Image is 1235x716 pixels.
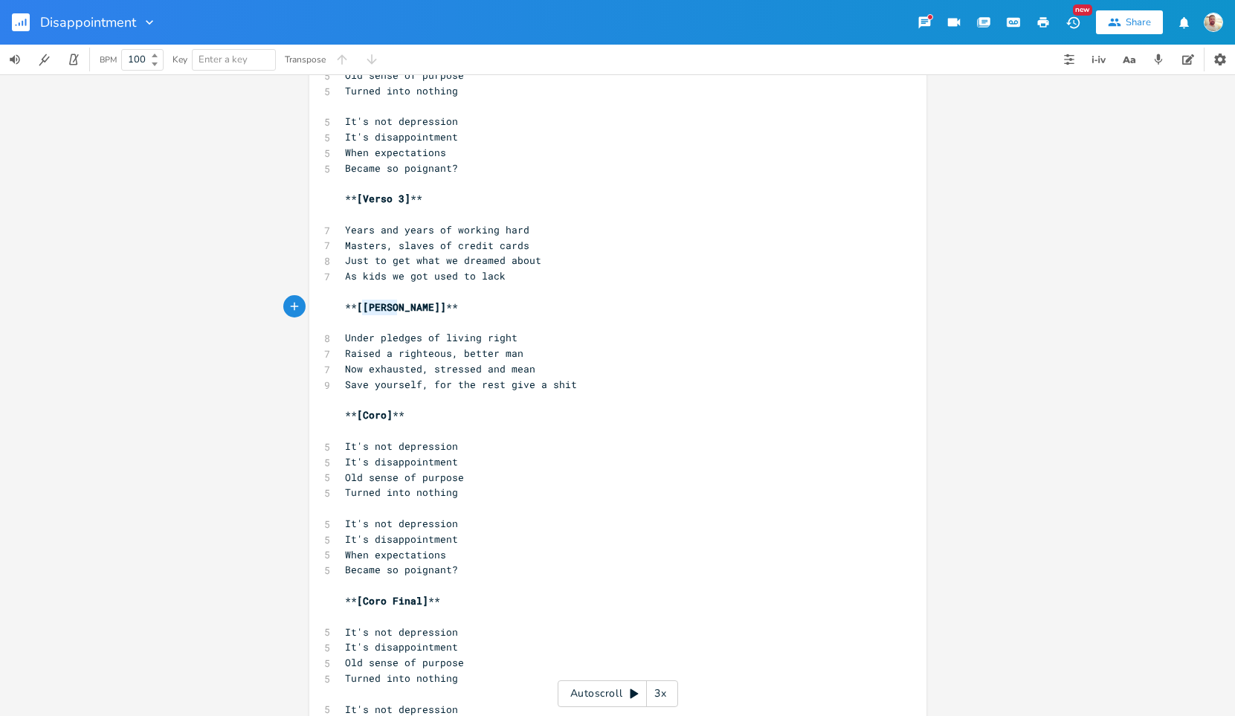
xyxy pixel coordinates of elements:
[345,223,529,236] span: Years and years of working hard
[1073,4,1092,16] div: New
[1204,13,1223,32] img: Esteban Paiva
[40,16,136,29] span: Disappointment
[647,680,674,707] div: 3x
[199,53,248,66] span: Enter a key
[345,239,529,252] span: Masters, slaves of credit cards
[345,486,458,499] span: Turned into nothing
[345,532,458,546] span: It's disappointment
[357,594,428,607] span: [Coro Final]
[345,161,458,175] span: Became so poignant?
[345,84,458,97] span: Turned into nothing
[345,703,458,716] span: It's not depression
[345,146,446,159] span: When expectations
[345,269,506,283] span: As kids we got used to lack
[100,56,117,64] div: BPM
[345,378,577,391] span: Save yourself, for the rest give a shit
[345,346,523,360] span: Raised a righteous, better man
[345,671,458,685] span: Turned into nothing
[285,55,326,64] div: Transpose
[357,300,446,314] span: [[PERSON_NAME]]
[345,548,446,561] span: When expectations
[345,362,535,375] span: Now exhausted, stressed and mean
[172,55,187,64] div: Key
[345,455,458,468] span: It's disappointment
[345,254,541,267] span: Just to get what we dreamed about
[345,640,458,654] span: It's disappointment
[558,680,678,707] div: Autoscroll
[345,471,464,484] span: Old sense of purpose
[345,439,458,453] span: It's not depression
[345,130,458,143] span: It's disappointment
[1126,16,1151,29] div: Share
[1096,10,1163,34] button: Share
[345,656,464,669] span: Old sense of purpose
[1058,9,1088,36] button: New
[345,563,458,576] span: Became so poignant?
[345,115,458,128] span: It's not depression
[345,68,464,82] span: Old sense of purpose
[345,625,458,639] span: It's not depression
[345,331,517,344] span: Under pledges of living right
[357,192,410,205] span: [Verso 3]
[345,517,458,530] span: It's not depression
[357,408,393,422] span: [Coro]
